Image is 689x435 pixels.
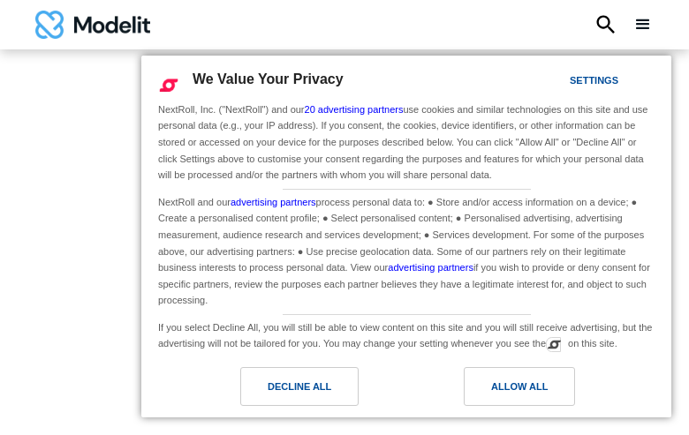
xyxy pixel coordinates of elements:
[632,14,654,35] div: menu
[231,197,316,207] a: advertising partners
[193,71,344,86] span: We Value Your Privacy
[388,262,473,273] a: advertising partners
[152,367,406,415] a: Decline All
[268,377,331,396] div: Decline All
[155,315,658,354] div: If you select Decline All, you will still be able to view content on this site and you will still...
[406,367,661,415] a: Allow All
[305,104,404,115] a: 20 advertising partners
[155,100,658,185] div: NextRoll, Inc. ("NextRoll") and our use cookies and similar technologies on this site and use per...
[539,66,581,99] a: Settings
[491,377,548,396] div: Allow All
[35,11,150,39] img: modelit logo
[35,11,150,39] a: home
[570,71,618,90] div: Settings
[155,190,658,311] div: NextRoll and our process personal data to: ● Store and/or access information on a device; ● Creat...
